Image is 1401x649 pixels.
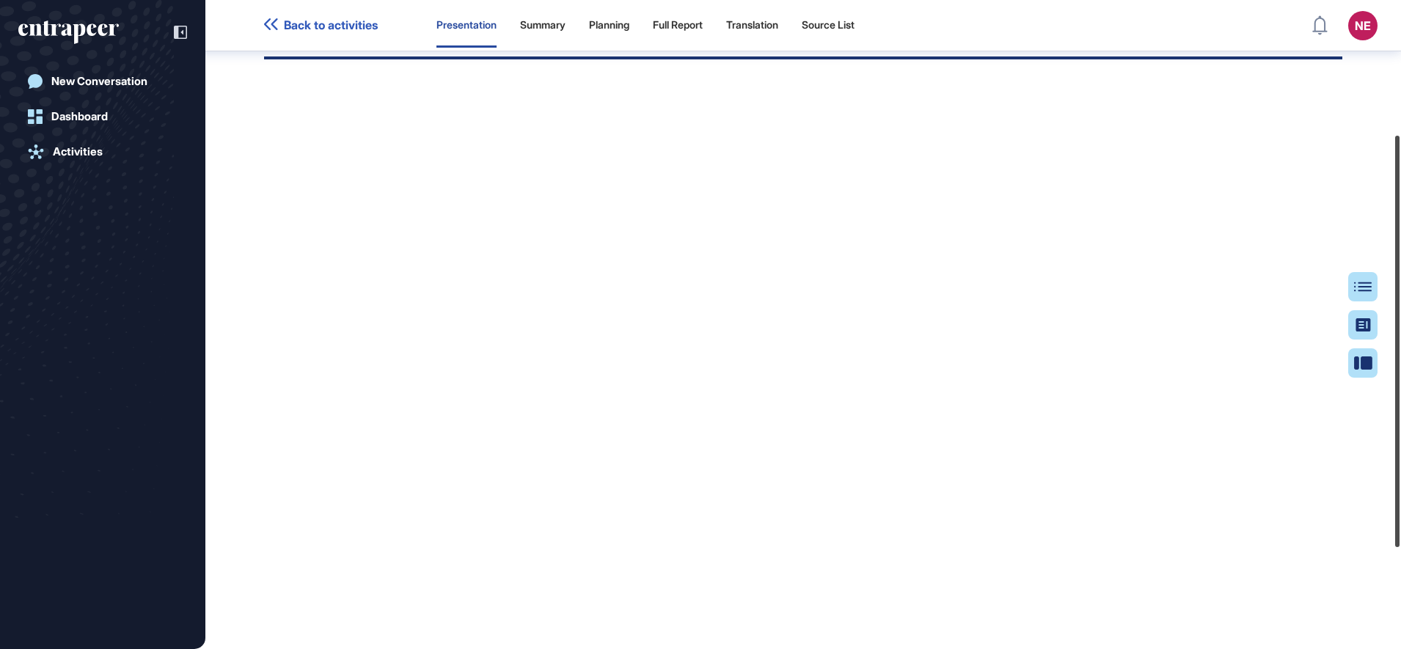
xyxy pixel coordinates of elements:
div: New Conversation [51,75,147,88]
div: Presentation [436,19,497,32]
span: Back to activities [284,18,378,32]
div: entrapeer-logo [18,21,119,44]
a: Activities [18,137,187,166]
a: Back to activities [264,18,378,32]
div: Translation [726,19,778,32]
div: Planning [589,19,629,32]
div: Dashboard [51,110,108,123]
a: Dashboard [18,102,187,131]
button: NE [1348,11,1378,40]
a: New Conversation [18,67,187,96]
div: Activities [53,145,103,158]
div: Source List [802,19,855,32]
div: Full Report [653,19,703,32]
div: Summary [520,19,566,32]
